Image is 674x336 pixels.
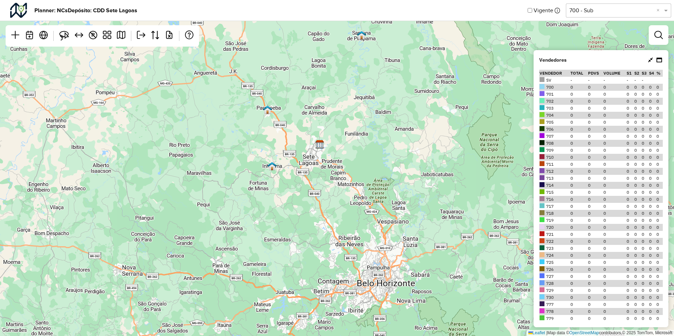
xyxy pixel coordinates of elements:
img: Paraopeba [263,105,272,114]
td: 0 [570,189,588,196]
td: 0 [656,140,663,147]
td: 0 [570,84,588,91]
td: 0 [626,168,634,175]
td: 0 [656,224,663,231]
td: 712 [539,168,570,175]
td: 0 [656,266,663,273]
td: 0 [649,182,656,189]
td: - [626,77,634,84]
td: 0 [570,231,588,238]
td: 0 [649,154,656,161]
td: 720 [539,224,570,231]
td: 726 [539,266,570,273]
td: 0 [641,266,649,273]
td: 0 [656,161,663,168]
td: 0 [626,224,634,231]
td: 0 [603,196,626,203]
td: 0 [634,119,641,126]
td: 0 [641,259,649,266]
td: 0 [570,175,588,182]
td: 0 [570,224,588,231]
td: 0 [649,84,656,91]
strong: Depósito: CDD Sete Lagoas [68,6,137,15]
td: 0 [588,168,603,175]
td: 0 [649,210,656,217]
td: 0 [656,112,663,119]
td: 0 [656,182,663,189]
td: 0 [641,217,649,224]
td: 0 [570,91,588,98]
td: 0 [588,231,603,238]
td: 0 [641,196,649,203]
td: 0 [626,210,634,217]
td: 0 [649,259,656,266]
td: 0 [626,196,634,203]
td: 714 [539,182,570,189]
td: 0 [588,175,603,182]
td: 0 [588,203,603,210]
td: 718 [539,210,570,217]
td: 0 [588,133,603,140]
td: 703 [539,105,570,112]
td: 0 [603,140,626,147]
td: 0 [603,252,626,259]
td: 0 [603,147,626,154]
td: 0 [634,280,641,287]
td: 0 [656,252,663,259]
td: 709 [539,147,570,154]
td: 0 [656,196,663,203]
td: 0 [570,196,588,203]
td: 0 [626,280,634,287]
th: S4 [649,70,656,77]
td: 0 [641,133,649,140]
td: 0 [656,210,663,217]
td: 0 [588,126,603,133]
td: 0 [570,182,588,189]
td: 0 [588,280,603,287]
td: 0 [634,273,641,280]
td: 0 [588,224,603,231]
td: 0 [588,217,603,224]
td: 0 [588,245,603,252]
td: 0 [649,105,656,112]
td: 0 [626,259,634,266]
td: 0 [626,175,634,182]
th: Total de clientes [570,70,588,77]
a: Planner D+1 ou D-1 [22,28,37,44]
td: 0 [603,91,626,98]
div: Vigente [528,3,671,18]
td: 0 [588,273,603,280]
td: 711 [539,161,570,168]
td: 0 [634,252,641,259]
a: OpenStreetMap [569,330,599,335]
td: 0 [634,126,641,133]
td: 0 [603,154,626,161]
td: 700 [539,84,570,91]
td: 0 [634,140,641,147]
td: 0 [656,175,663,182]
em: Exibir rótulo [89,31,97,39]
strong: Vendedores [539,56,567,64]
td: 0 [626,133,634,140]
a: Visão geral - Abre nova aba [37,28,51,44]
td: 0 [603,168,626,175]
td: 0 [603,84,626,91]
td: 0 [626,154,634,161]
td: 713 [539,175,570,182]
td: 0 [603,98,626,105]
td: 0 [603,175,626,182]
td: 0 [649,252,656,259]
img: CDD Sete Lagoas [315,140,324,149]
td: 0 [634,161,641,168]
th: S1 [626,70,634,77]
td: 0 [649,140,656,147]
td: 0 [649,175,656,182]
td: 0 [649,133,656,140]
td: 702 [539,98,570,105]
td: 0 [634,112,641,119]
td: 0 [649,217,656,224]
td: 0 [634,224,641,231]
td: 0 [656,84,663,91]
td: 0 [626,252,634,259]
td: 0 [641,231,649,238]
